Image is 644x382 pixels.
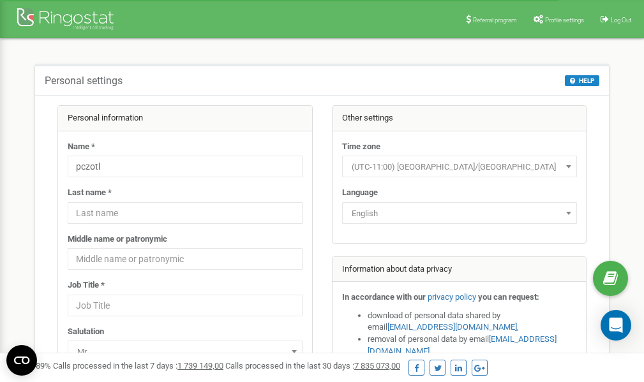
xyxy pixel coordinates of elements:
[68,279,105,291] label: Job Title *
[545,17,584,24] span: Profile settings
[387,322,517,332] a: [EMAIL_ADDRESS][DOMAIN_NAME]
[6,345,37,376] button: Open CMP widget
[565,75,599,86] button: HELP
[68,341,303,362] span: Mr.
[68,156,303,177] input: Name
[53,361,223,371] span: Calls processed in the last 7 days :
[478,292,539,302] strong: you can request:
[601,310,631,341] div: Open Intercom Messenger
[45,75,123,87] h5: Personal settings
[347,158,573,176] span: (UTC-11:00) Pacific/Midway
[68,295,303,316] input: Job Title
[177,361,223,371] u: 1 739 149,00
[354,361,400,371] u: 7 835 073,00
[333,257,587,283] div: Information about data privacy
[68,141,95,153] label: Name *
[473,17,517,24] span: Referral program
[333,106,587,131] div: Other settings
[428,292,476,302] a: privacy policy
[342,141,380,153] label: Time zone
[72,343,298,361] span: Mr.
[225,361,400,371] span: Calls processed in the last 30 days :
[342,292,426,302] strong: In accordance with our
[58,106,312,131] div: Personal information
[68,248,303,270] input: Middle name or patronymic
[68,233,167,246] label: Middle name or patronymic
[368,310,577,334] li: download of personal data shared by email ,
[68,202,303,224] input: Last name
[611,17,631,24] span: Log Out
[68,187,112,199] label: Last name *
[342,187,378,199] label: Language
[68,326,104,338] label: Salutation
[342,156,577,177] span: (UTC-11:00) Pacific/Midway
[342,202,577,224] span: English
[368,334,577,357] li: removal of personal data by email ,
[347,205,573,223] span: English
